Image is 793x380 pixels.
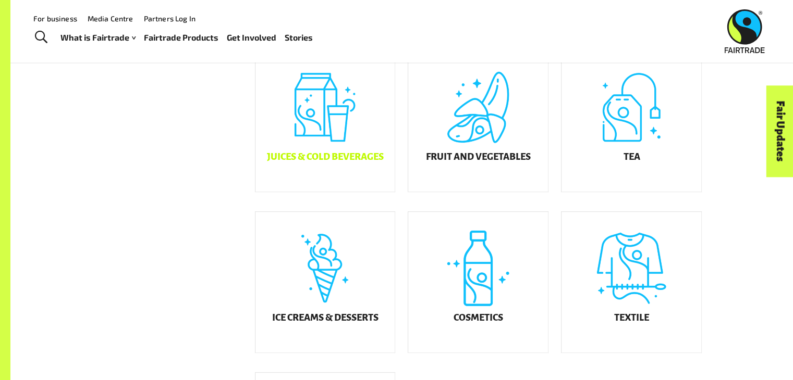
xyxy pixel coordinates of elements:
a: Stories [285,30,313,45]
a: Fruit and Vegetables [408,50,548,192]
a: Toggle Search [28,24,54,50]
h5: Textile [614,312,649,323]
a: Textile [561,211,702,353]
h5: Fruit and Vegetables [426,151,531,162]
a: Juices & Cold Beverages [255,50,396,192]
a: Partners Log In [144,14,196,23]
h5: Tea [623,151,640,162]
a: Fairtrade Products [144,30,218,45]
a: Get Involved [227,30,276,45]
a: What is Fairtrade [60,30,136,45]
a: Tea [561,50,702,192]
a: Ice Creams & Desserts [255,211,396,353]
a: For business [33,14,77,23]
h5: Juices & Cold Beverages [266,151,383,162]
a: Cosmetics [408,211,548,353]
img: Fairtrade Australia New Zealand logo [725,9,765,53]
h5: Ice Creams & Desserts [272,312,378,323]
h5: Cosmetics [454,312,503,323]
a: Media Centre [88,14,133,23]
